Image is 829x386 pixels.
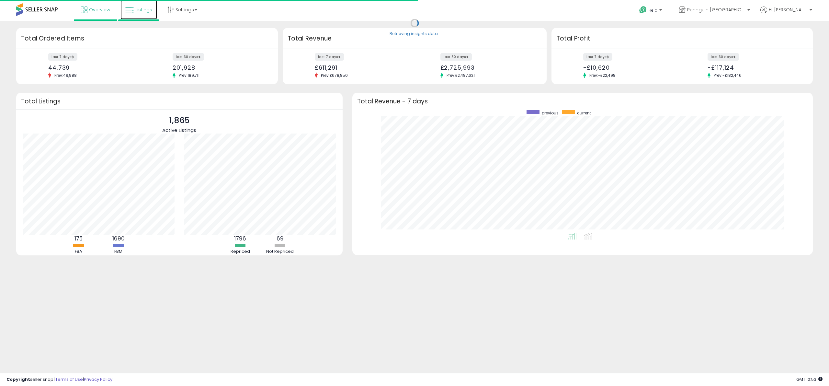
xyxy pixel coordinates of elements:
[261,249,300,255] div: Not Repriced
[390,31,440,37] div: Retrieving insights data..
[318,73,351,78] span: Prev: £678,850
[708,64,801,71] div: -£117,124
[112,235,125,242] b: 1690
[769,6,808,13] span: Hi [PERSON_NAME]
[583,64,677,71] div: -£10,620
[708,53,739,61] label: last 30 days
[74,235,83,242] b: 175
[440,64,535,71] div: £2,725,993
[135,6,152,13] span: Listings
[173,64,267,71] div: 201,928
[760,6,812,21] a: Hi [PERSON_NAME]
[21,99,338,104] h3: Total Listings
[59,249,98,255] div: FBA
[277,235,284,242] b: 69
[649,7,657,13] span: Help
[440,53,472,61] label: last 30 days
[89,6,110,13] span: Overview
[556,34,808,43] h3: Total Profit
[176,73,203,78] span: Prev: 189,711
[710,73,745,78] span: Prev: -£182,446
[48,53,77,61] label: last 7 days
[162,114,196,127] p: 1,865
[443,73,478,78] span: Prev: £2,487,621
[357,99,808,104] h3: Total Revenue - 7 days
[583,53,612,61] label: last 7 days
[221,249,260,255] div: Repriced
[99,249,138,255] div: FBM
[639,6,647,14] i: Get Help
[51,73,80,78] span: Prev: 49,988
[315,53,344,61] label: last 7 days
[21,34,273,43] h3: Total Ordered Items
[234,235,246,242] b: 1796
[288,34,542,43] h3: Total Revenue
[586,73,619,78] span: Prev: -£22,498
[542,110,559,116] span: previous
[162,127,196,134] span: Active Listings
[577,110,591,116] span: current
[173,53,204,61] label: last 30 days
[315,64,410,71] div: £611,291
[687,6,745,13] span: Pennguin [GEOGRAPHIC_DATA]
[634,1,668,21] a: Help
[48,64,142,71] div: 44,739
